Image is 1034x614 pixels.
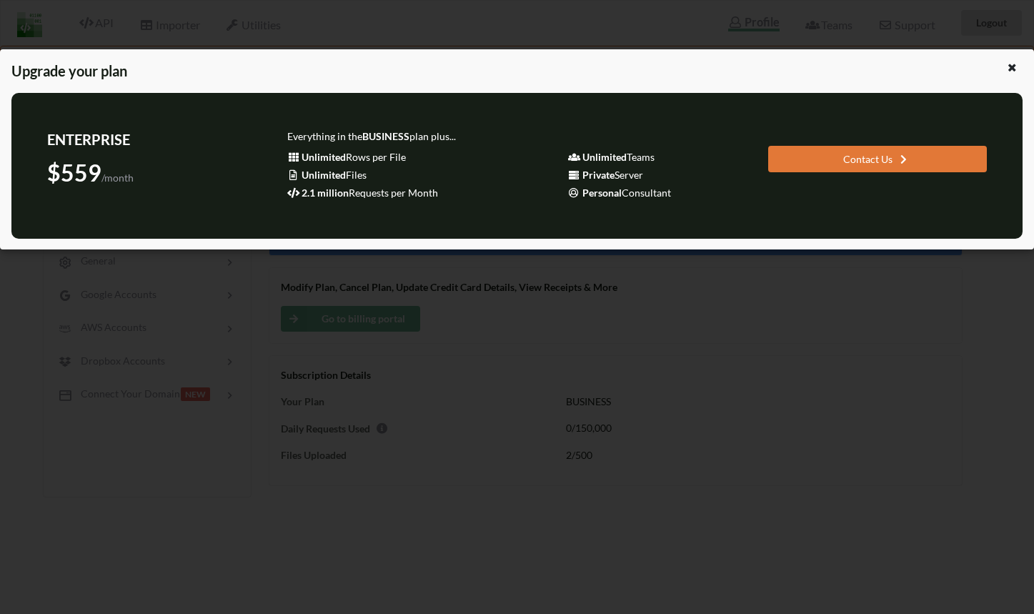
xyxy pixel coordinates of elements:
[362,130,409,142] b: BUSINESS
[768,146,987,172] a: Contact Us
[47,159,101,187] span: $559
[101,172,134,184] span: /month
[47,129,266,150] div: ENTERPRISE
[11,62,127,91] span: Upgrade your plan
[568,167,747,182] div: Server
[568,149,747,164] div: Teams
[568,185,747,200] div: Consultant
[302,187,349,199] b: 2.1 million
[582,169,615,181] b: Private
[287,149,546,164] div: Rows per File
[582,187,622,199] b: Personal
[287,185,546,200] div: Requests per Month
[302,151,346,163] b: Unlimited
[277,129,757,144] div: Everything in the plan plus...
[302,169,346,181] b: Unlimited
[582,151,627,163] b: Unlimited
[287,167,546,182] div: Files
